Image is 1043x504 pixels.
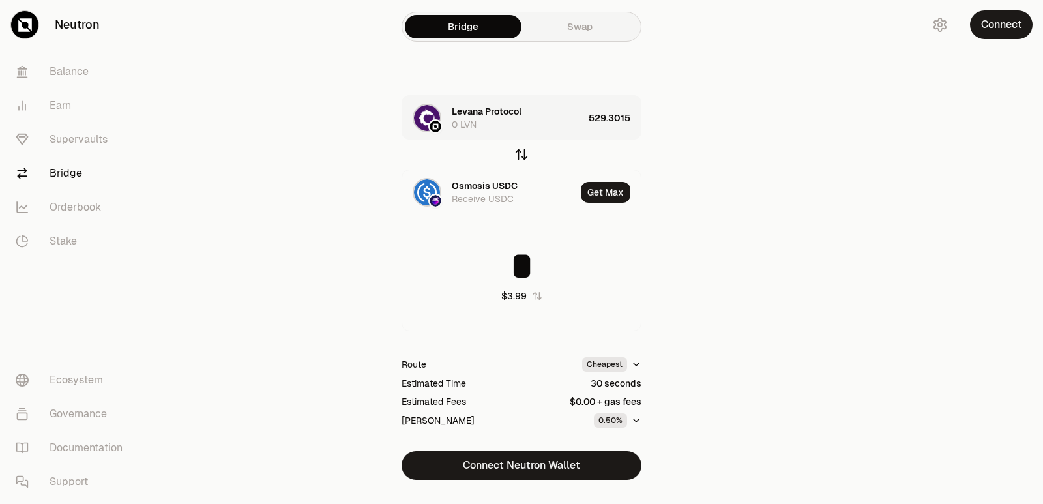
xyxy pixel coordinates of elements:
[402,358,426,371] div: Route
[521,15,638,38] a: Swap
[501,289,527,303] div: $3.99
[405,15,521,38] a: Bridge
[594,413,641,428] button: 0.50%
[582,357,641,372] button: Cheapest
[5,190,141,224] a: Orderbook
[5,224,141,258] a: Stake
[402,96,641,140] button: LVN LogoNeutron LogoLevana Protocol0 LVN529.3015
[402,170,576,215] div: USDC LogoOsmosis LogoOsmosis USDCReceive USDC
[452,192,514,205] div: Receive USDC
[5,156,141,190] a: Bridge
[402,414,475,427] div: [PERSON_NAME]
[430,121,441,132] img: Neutron Logo
[970,10,1033,39] button: Connect
[402,96,583,140] div: LVN LogoNeutron LogoLevana Protocol0 LVN
[452,179,518,192] div: Osmosis USDC
[5,55,141,89] a: Balance
[402,451,641,480] button: Connect Neutron Wallet
[5,89,141,123] a: Earn
[570,395,641,408] div: $0.00 + gas fees
[582,357,627,372] div: Cheapest
[594,413,627,428] div: 0.50%
[501,289,542,303] button: $3.99
[452,105,521,118] div: Levana Protocol
[5,397,141,431] a: Governance
[414,105,440,131] img: LVN Logo
[5,431,141,465] a: Documentation
[452,118,477,131] div: 0 LVN
[5,363,141,397] a: Ecosystem
[414,179,440,205] img: USDC Logo
[402,395,466,408] div: Estimated Fees
[5,123,141,156] a: Supervaults
[5,465,141,499] a: Support
[581,182,630,203] button: Get Max
[402,377,466,390] div: Estimated Time
[591,377,641,390] div: 30 seconds
[589,96,641,140] div: 529.3015
[430,195,441,207] img: Osmosis Logo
